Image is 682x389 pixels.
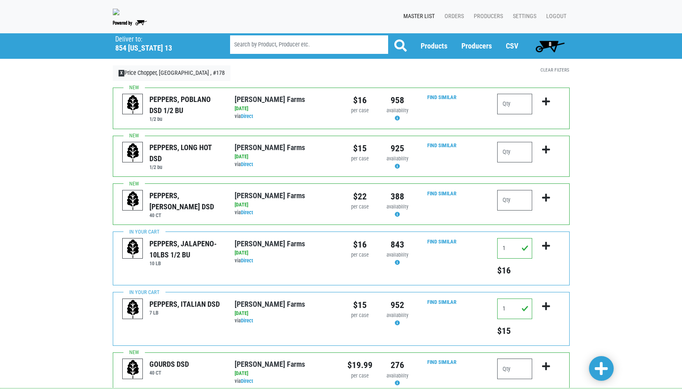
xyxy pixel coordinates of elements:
img: Powered by Big Wheelbarrow [113,20,147,26]
img: placeholder-variety-43d6402dacf2d531de610a020419775a.svg [123,238,143,259]
a: 8 [532,38,568,54]
div: $16 [347,238,372,251]
div: 958 [385,94,410,107]
div: via [235,317,335,325]
div: via [235,209,335,217]
a: Find Similar [427,142,456,148]
img: placeholder-variety-43d6402dacf2d531de610a020419775a.svg [123,142,143,163]
div: 276 [385,359,410,372]
a: [PERSON_NAME] Farms [235,143,305,152]
h5: Total price [497,265,532,276]
a: Logout [540,9,570,24]
div: Availability may be subject to change. [385,312,410,327]
div: via [235,113,335,120]
a: Clear Filters [540,67,569,73]
a: Direct [241,317,253,324]
a: [PERSON_NAME] Farms [235,300,305,308]
div: per case [347,312,372,320]
div: [DATE] [235,370,335,377]
a: Direct [241,257,253,264]
span: Price Chopper, Cortland , #178 (854 NY-13, Cortland, NY 13045, USA) [115,33,215,53]
a: Find Similar [427,299,456,305]
div: 952 [385,299,410,312]
a: Products [421,42,447,50]
img: placeholder-variety-43d6402dacf2d531de610a020419775a.svg [123,299,143,320]
div: $15 [347,142,372,155]
img: placeholder-variety-43d6402dacf2d531de610a020419775a.svg [123,359,143,380]
div: GOURDS DSD [149,359,189,370]
a: CSV [506,42,518,50]
span: availability [386,312,408,318]
a: Direct [241,161,253,167]
a: Master List [397,9,438,24]
h6: 40 CT [149,212,222,218]
h6: 7 LB [149,310,220,316]
a: Settings [506,9,540,24]
div: $22 [347,190,372,203]
a: Find Similar [427,94,456,100]
h6: 1/2 bu [149,164,222,170]
img: original-fc7597fdc6adbb9d0e2ae620e786d1a2.jpg [113,9,119,15]
span: availability [386,204,408,210]
input: Qty [497,299,532,319]
div: PEPPERS, [PERSON_NAME] DSD [149,190,222,212]
div: PEPPERS, POBLANO DSD 1/2 BU [149,94,222,116]
a: Producers [467,9,506,24]
div: Availability may be subject to change. [385,251,410,267]
div: per case [347,155,372,163]
a: XPrice Chopper, [GEOGRAPHIC_DATA] , #178 [113,65,231,81]
div: per case [347,372,372,380]
a: Find Similar [427,359,456,365]
a: Direct [241,113,253,119]
span: availability [386,155,408,162]
div: per case [347,203,372,211]
div: [DATE] [235,153,335,161]
div: 925 [385,142,410,155]
div: 843 [385,238,410,251]
h6: 1/2 bu [149,116,222,122]
p: Deliver to: [115,35,209,44]
input: Qty [497,190,532,211]
div: $19.99 [347,359,372,372]
span: availability [386,373,408,379]
input: Qty [497,142,532,162]
a: [PERSON_NAME] Farms [235,95,305,104]
a: Find Similar [427,190,456,197]
input: Search by Product, Producer etc. [230,35,388,54]
div: per case [347,107,372,115]
span: X [119,70,125,76]
div: PEPPERS, ITALIAN DSD [149,299,220,310]
div: via [235,377,335,385]
a: Find Similar [427,238,456,245]
div: [DATE] [235,310,335,317]
a: Direct [241,378,253,384]
input: Qty [497,94,532,114]
div: via [235,161,335,169]
img: placeholder-variety-43d6402dacf2d531de610a020419775a.svg [123,94,143,115]
a: Producers [461,42,492,50]
a: Direct [241,209,253,215]
div: $16 [347,94,372,107]
input: Qty [497,359,532,379]
span: availability [386,252,408,258]
div: via [235,257,335,265]
a: Orders [438,9,467,24]
input: Qty [497,238,532,259]
h6: 40 CT [149,370,189,376]
div: PEPPERS, JALAPENO- 10LBS 1/2 BU [149,238,222,260]
a: [PERSON_NAME] Farms [235,239,305,248]
span: availability [386,107,408,113]
a: [PERSON_NAME] Farms [235,191,305,200]
div: [DATE] [235,201,335,209]
div: [DATE] [235,249,335,257]
h6: 10 LB [149,260,222,266]
span: 8 [549,41,552,47]
div: PEPPERS, LONG HOT DSD [149,142,222,164]
img: placeholder-variety-43d6402dacf2d531de610a020419775a.svg [123,190,143,211]
div: [DATE] [235,105,335,113]
h5: 854 [US_STATE] 13 [115,44,209,53]
div: $15 [347,299,372,312]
